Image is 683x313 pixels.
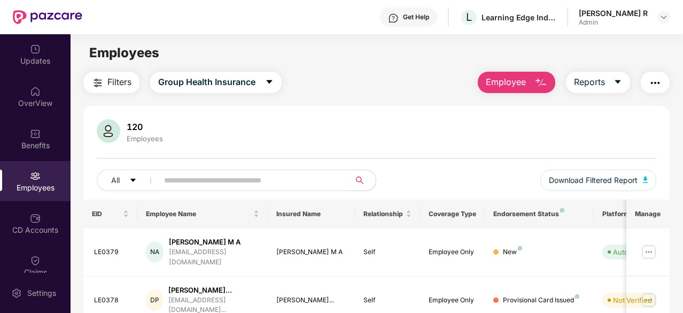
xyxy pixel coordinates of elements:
[626,200,670,228] th: Manage
[125,134,165,143] div: Employees
[30,86,41,97] img: svg+xml;base64,PHN2ZyBpZD0iSG9tZSIgeG1sbnM9Imh0dHA6Ly93d3cudzMub3JnLzIwMDAvc3ZnIiB3aWR0aD0iMjAiIG...
[276,295,346,306] div: [PERSON_NAME]...
[150,72,282,93] button: Group Health Insurancecaret-down
[11,288,22,299] img: svg+xml;base64,PHN2ZyBpZD0iU2V0dGluZy0yMHgyMCIgeG1sbnM9Imh0dHA6Ly93d3cudzMub3JnLzIwMDAvc3ZnIiB3aW...
[92,210,121,218] span: EID
[97,119,120,143] img: svg+xml;base64,PHN2ZyB4bWxucz0iaHR0cDovL3d3dy53My5vcmcvMjAwMC9zdmciIHhtbG5zOnhsaW5rPSJodHRwOi8vd3...
[137,200,268,228] th: Employee Name
[146,241,164,263] div: NA
[579,8,648,18] div: [PERSON_NAME] R
[158,75,255,89] span: Group Health Insurance
[89,45,159,60] span: Employees
[503,247,522,257] div: New
[534,77,547,89] img: svg+xml;base64,PHN2ZyB4bWxucz0iaHR0cDovL3d3dy53My5vcmcvMjAwMC9zdmciIHhtbG5zOnhsaW5rPSJodHRwOi8vd3...
[168,285,259,295] div: [PERSON_NAME]...
[518,246,522,250] img: svg+xml;base64,PHN2ZyB4bWxucz0iaHR0cDovL3d3dy53My5vcmcvMjAwMC9zdmciIHdpZHRoPSI4IiBoZWlnaHQ9IjgiIH...
[566,72,630,93] button: Reportscaret-down
[129,177,137,185] span: caret-down
[614,78,622,87] span: caret-down
[613,247,656,257] div: Auto Verified
[265,78,274,87] span: caret-down
[83,200,138,228] th: EID
[429,247,477,257] div: Employee Only
[91,77,104,89] img: svg+xml;base64,PHN2ZyB4bWxucz0iaHR0cDovL3d3dy53My5vcmcvMjAwMC9zdmciIHdpZHRoPSIyNCIgaGVpZ2h0PSIyNC...
[169,247,259,268] div: [EMAIL_ADDRESS][DOMAIN_NAME]
[575,294,579,299] img: svg+xml;base64,PHN2ZyB4bWxucz0iaHR0cDovL3d3dy53My5vcmcvMjAwMC9zdmciIHdpZHRoPSI4IiBoZWlnaHQ9IjgiIH...
[643,177,648,183] img: svg+xml;base64,PHN2ZyB4bWxucz0iaHR0cDovL3d3dy53My5vcmcvMjAwMC9zdmciIHhtbG5zOnhsaW5rPSJodHRwOi8vd3...
[420,200,485,228] th: Coverage Type
[363,210,403,218] span: Relationship
[640,292,657,309] img: manageButton
[276,247,346,257] div: [PERSON_NAME] M A
[503,295,579,306] div: Provisional Card Issued
[466,11,472,24] span: L
[574,75,605,89] span: Reports
[478,72,555,93] button: Employee
[30,44,41,55] img: svg+xml;base64,PHN2ZyBpZD0iVXBkYXRlZCIgeG1sbnM9Imh0dHA6Ly93d3cudzMub3JnLzIwMDAvc3ZnIiB3aWR0aD0iMj...
[107,75,131,89] span: Filters
[549,174,638,186] span: Download Filtered Report
[24,288,59,299] div: Settings
[30,255,41,266] img: svg+xml;base64,PHN2ZyBpZD0iQ2xhaW0iIHhtbG5zPSJodHRwOi8vd3d3LnczLm9yZy8yMDAwL3N2ZyIgd2lkdGg9IjIwIi...
[363,247,412,257] div: Self
[111,174,120,186] span: All
[579,18,648,27] div: Admin
[560,208,564,212] img: svg+xml;base64,PHN2ZyB4bWxucz0iaHR0cDovL3d3dy53My5vcmcvMjAwMC9zdmciIHdpZHRoPSI4IiBoZWlnaHQ9IjgiIH...
[403,13,429,21] div: Get Help
[388,13,399,24] img: svg+xml;base64,PHN2ZyBpZD0iSGVscC0zMngzMiIgeG1sbnM9Imh0dHA6Ly93d3cudzMub3JnLzIwMDAvc3ZnIiB3aWR0aD...
[125,121,165,132] div: 120
[146,289,163,311] div: DP
[602,210,661,218] div: Platform Status
[13,10,82,24] img: New Pazcare Logo
[659,13,668,21] img: svg+xml;base64,PHN2ZyBpZD0iRHJvcGRvd24tMzJ4MzIiIHhtbG5zPSJodHRwOi8vd3d3LnczLm9yZy8yMDAwL3N2ZyIgd2...
[146,210,251,218] span: Employee Name
[429,295,477,306] div: Employee Only
[649,77,662,89] img: svg+xml;base64,PHN2ZyB4bWxucz0iaHR0cDovL3d3dy53My5vcmcvMjAwMC9zdmciIHdpZHRoPSIyNCIgaGVpZ2h0PSIyNC...
[350,176,370,185] span: search
[94,295,129,306] div: LE0378
[482,12,556,22] div: Learning Edge India Private Limited
[30,128,41,139] img: svg+xml;base64,PHN2ZyBpZD0iQmVuZWZpdHMiIHhtbG5zPSJodHRwOi8vd3d3LnczLm9yZy8yMDAwL3N2ZyIgd2lkdGg9Ij...
[355,200,420,228] th: Relationship
[486,75,526,89] span: Employee
[83,72,139,93] button: Filters
[640,243,657,261] img: manageButton
[493,210,585,218] div: Endorsement Status
[350,170,376,191] button: search
[30,171,41,181] img: svg+xml;base64,PHN2ZyBpZD0iRW1wbG95ZWVzIiB4bWxucz0iaHR0cDovL3d3dy53My5vcmcvMjAwMC9zdmciIHdpZHRoPS...
[363,295,412,306] div: Self
[268,200,355,228] th: Insured Name
[94,247,129,257] div: LE0379
[540,170,657,191] button: Download Filtered Report
[169,237,259,247] div: [PERSON_NAME] M A
[613,295,652,306] div: Not Verified
[30,213,41,224] img: svg+xml;base64,PHN2ZyBpZD0iQ0RfQWNjb3VudHMiIGRhdGEtbmFtZT0iQ0QgQWNjb3VudHMiIHhtbG5zPSJodHRwOi8vd3...
[97,170,162,191] button: Allcaret-down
